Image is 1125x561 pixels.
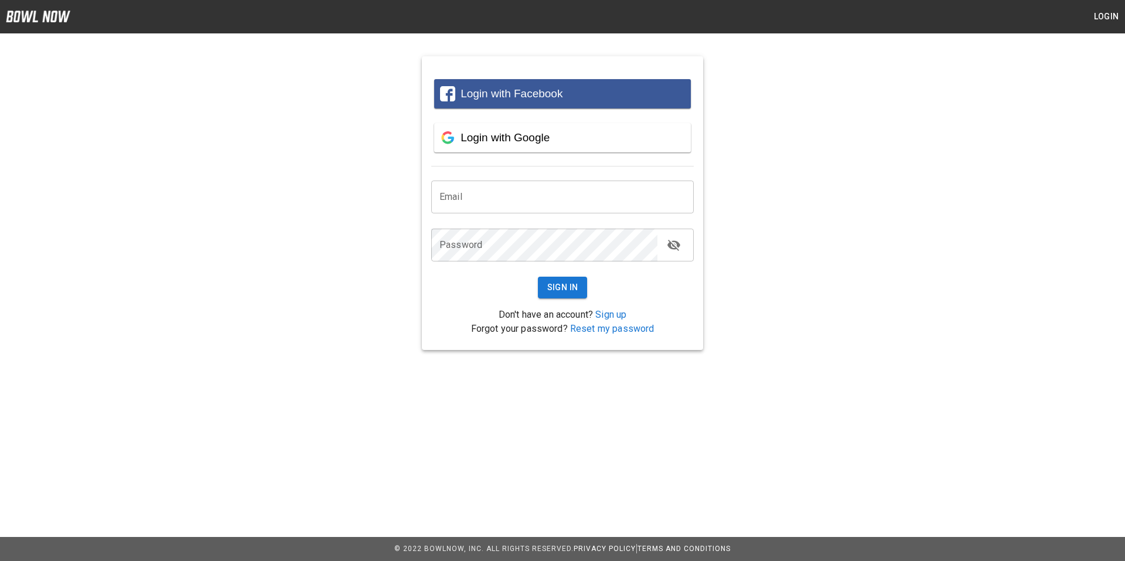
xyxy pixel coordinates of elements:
p: Forgot your password? [431,322,694,336]
img: logo [6,11,70,22]
button: Login with Facebook [434,79,691,108]
span: © 2022 BowlNow, Inc. All Rights Reserved. [394,545,574,553]
button: toggle password visibility [662,233,686,257]
button: Sign In [538,277,588,298]
a: Reset my password [570,323,654,334]
button: Login with Google [434,123,691,152]
span: Login with Google [461,131,550,144]
a: Terms and Conditions [637,545,731,553]
button: Login [1087,6,1125,28]
a: Privacy Policy [574,545,636,553]
span: Login with Facebook [461,87,562,100]
a: Sign up [595,309,626,320]
p: Don't have an account? [431,308,694,322]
